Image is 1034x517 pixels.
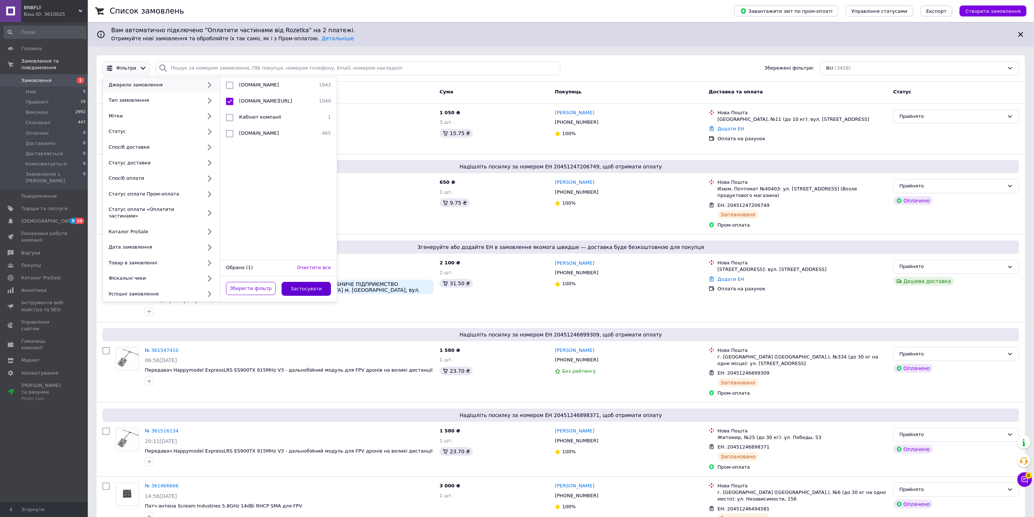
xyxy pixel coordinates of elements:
div: [PHONE_NUMBER] [553,118,600,127]
div: Нова Пошта [718,483,888,489]
a: Передавач Happymodel ExpressLRS ES900TX 915MHz V3 - дальнобійний модуль для FPV дронів на великі ... [145,448,433,454]
div: Нова Пошта [718,179,888,186]
div: Прийнято [900,113,1004,120]
span: 100% [562,200,576,206]
span: Збережені фільтри: [764,65,814,72]
span: Відгуки [21,250,40,256]
span: Каталог ProSale [21,275,61,281]
div: 31.50 ₴ [440,279,473,288]
img: Фото товару [116,347,139,370]
span: Очистити все [297,265,331,270]
span: [DOMAIN_NAME][URL] [239,98,292,104]
span: Товари та послуги [21,205,68,212]
span: 1 [322,114,331,121]
span: Комплектується [26,161,67,167]
a: Патч антена Scream Industries 5.8GHz 14dBi RHCP SMA для FPV [145,503,302,509]
button: Експорт [921,5,953,16]
a: [PERSON_NAME] [555,179,594,186]
span: ЕН: 20451246898371 [718,444,770,450]
div: [PHONE_NUMBER] [553,187,600,197]
a: Фото товару [116,428,139,451]
span: Аналітика [21,287,46,294]
div: Мітки [106,113,202,119]
div: Заплановано [718,210,759,219]
img: Фото товару [116,428,139,451]
span: Надішліть посилку за номером ЕН 20451246898371, щоб отримати оплату [105,412,1016,419]
button: Зберегти фільтр [226,282,276,295]
div: Заплановано [718,378,759,387]
span: Замовлення [21,77,52,84]
span: [DOMAIN_NAME] [239,130,279,136]
span: 0 [83,161,86,167]
span: 1 шт. [440,493,453,498]
span: 1049 [319,98,331,105]
span: Без рейтингу [562,368,596,374]
span: Завантажити звіт по пром-оплаті [740,8,832,14]
div: 9.75 ₴ [440,198,470,207]
a: Додати ЕН [718,276,744,282]
div: Статус доставки [106,160,202,166]
div: Prom топ [21,395,68,402]
span: Головна [21,45,42,52]
button: Створити замовлення [960,5,1027,16]
span: Отримуйте нові замовлення та обробляйте їх так само, як і з Пром-оплатою. [111,36,354,41]
span: 1 [77,77,84,83]
a: Передавач Happymodel ExpressLRS ES900TX 915MHz V3 - дальнобійний модуль для FPV дронів на великі ... [145,367,433,373]
span: 9 [70,218,76,224]
span: 100% [562,281,576,286]
span: 1 шт. [440,189,453,195]
span: 14:56[DATE] [145,493,177,499]
div: Прийнято [900,431,1004,439]
span: Показники роботи компанії [21,230,68,243]
a: Фото товару [116,483,139,506]
span: Управління сайтом [21,319,68,332]
span: Виконані [26,109,48,116]
div: Житомир, №25 (до 30 кг): ул. Победы, 53 [718,434,888,441]
span: 0 [83,130,86,137]
div: Дата замовлення [106,244,202,250]
span: 1 580 ₴ [440,347,460,353]
div: Оплачено [894,445,933,454]
span: Покупець [555,89,582,94]
span: 1 шт. [440,357,453,362]
div: Заплановано [718,452,759,461]
div: Изюм, Почтомат №40403: ул. [STREET_ADDRESS] (Возле продуктового магазина) [718,186,888,199]
span: BNBFLY [24,4,79,11]
span: ЕН: 20451246899309 [718,370,770,376]
span: Замовлення з [PERSON_NAME] [26,171,83,184]
a: № 361547410 [145,347,178,353]
span: Фільтри [116,65,136,72]
h1: Список замовлень [110,7,184,15]
a: [PERSON_NAME] [555,109,594,116]
span: [DOMAIN_NAME] [239,82,279,88]
span: 100% [562,131,576,136]
a: [PERSON_NAME] [555,260,594,267]
div: Обрано (1) [223,264,294,271]
div: Пром-оплата [718,222,888,228]
span: Створити замовлення [966,8,1021,14]
div: [GEOGRAPHIC_DATA], №11 (до 10 кг): вул. [STREET_ADDRESS] [718,116,888,123]
span: Управління статусами [851,8,907,14]
span: 2992 [75,109,86,116]
span: Експорт [926,8,947,14]
div: Дешева доставка [894,277,954,286]
span: Скасовані [26,119,50,126]
a: Додати ЕН [718,126,744,131]
span: 19 [80,99,86,105]
div: Прийнято [900,350,1004,358]
button: Чат з покупцем6 [1018,472,1032,487]
button: Управління статусами [846,5,913,16]
span: ЕН: 20451247206749 [718,202,770,208]
div: Статус оплати Пром-оплата [106,191,202,197]
span: Згенеруйте або додайте ЕН в замовлення якомога швидше — доставка буде безкоштовною для покупця [105,243,1016,251]
a: Створити замовлення [952,8,1027,14]
span: 0 [83,89,86,95]
a: [PERSON_NAME] [555,428,594,435]
div: г. [GEOGRAPHIC_DATA] ([GEOGRAPHIC_DATA].), №334 (до 30 кг на одне місце): ул. [STREET_ADDRESS] [718,354,888,367]
span: 06:56[DATE] [145,357,177,363]
div: 15.75 ₴ [440,129,473,138]
div: Пром-оплата [718,390,888,397]
span: Доставляється [26,150,63,157]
